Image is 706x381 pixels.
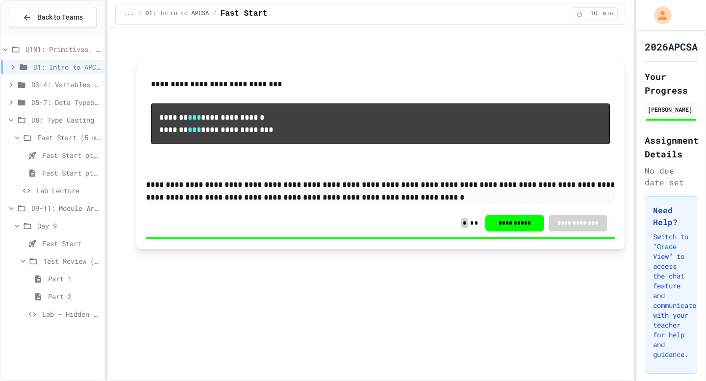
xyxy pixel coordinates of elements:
[603,10,613,18] span: min
[644,4,674,26] div: My Account
[31,203,101,213] span: D9-11: Module Wrap Up
[220,8,267,20] span: Fast Start
[653,232,689,359] p: Switch to "Grade View" to access the chat feature and communicate with your teacher for help and ...
[25,44,101,54] span: U1M1: Primitives, Variables, Basic I/O
[9,7,97,28] button: Back to Teams
[213,10,216,18] span: /
[43,256,101,266] span: Test Review (35 mins)
[31,97,101,107] span: D5-7: Data Types and Number Calculations
[42,238,101,249] span: Fast Start
[31,115,101,125] span: D8: Type Casting
[42,150,101,160] span: Fast Start pt.1
[37,221,101,231] span: Day 9
[648,105,694,114] div: [PERSON_NAME]
[645,70,697,97] h2: Your Progress
[37,12,83,23] span: Back to Teams
[36,185,101,196] span: Lab Lecture
[31,79,101,90] span: D3-4: Variables and Input
[37,132,101,143] span: Fast Start (5 mins)
[48,291,101,302] span: Part 2
[42,309,101,319] span: Lab - Hidden Figures: Launch Weight Calculator
[586,10,602,18] span: 10
[42,168,101,178] span: Fast Start pt.2
[645,133,697,161] h2: Assignment Details
[645,165,697,188] div: No due date set
[645,40,698,53] h1: 2026APCSA
[653,204,689,228] h3: Need Help?
[124,10,134,18] span: ...
[33,62,101,72] span: D1: Intro to APCSA
[138,10,141,18] span: /
[48,274,101,284] span: Part 1
[146,10,209,18] span: D1: Intro to APCSA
